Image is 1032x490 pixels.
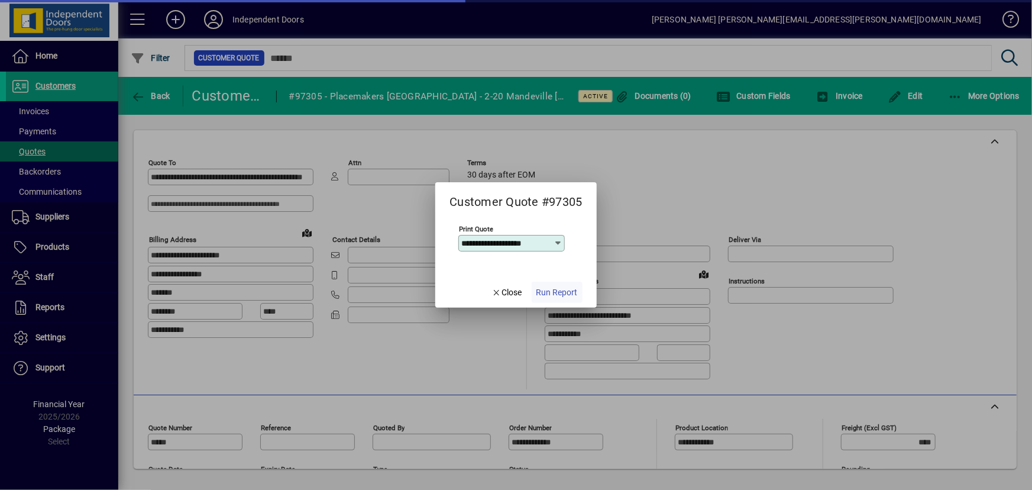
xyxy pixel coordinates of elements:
[532,282,583,303] button: Run Report
[487,282,527,303] button: Close
[491,286,522,299] span: Close
[435,182,596,211] h2: Customer Quote #97305
[459,225,493,233] mat-label: Print Quote
[536,286,578,299] span: Run Report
